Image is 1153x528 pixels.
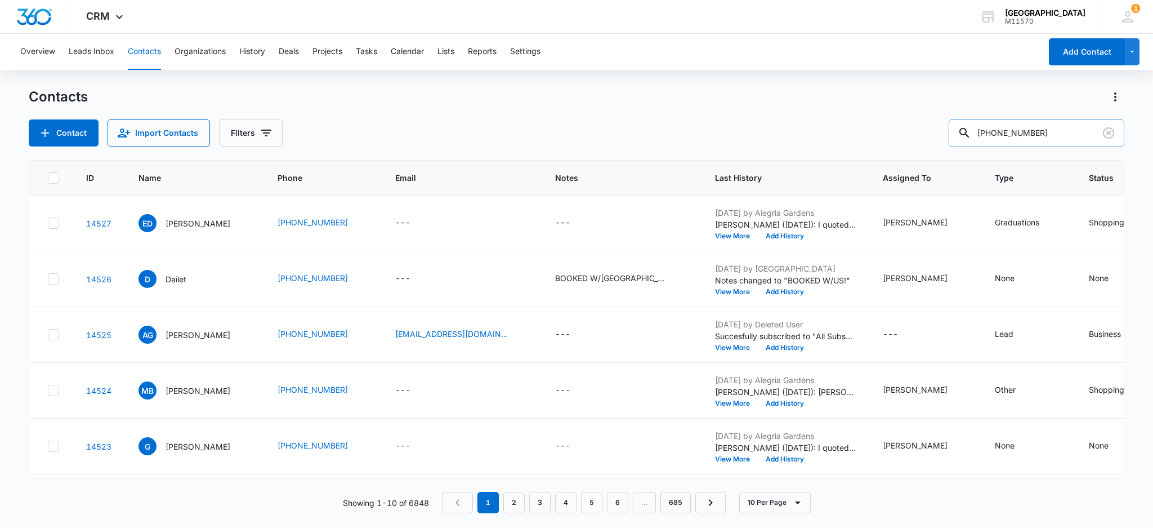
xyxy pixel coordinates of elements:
a: [EMAIL_ADDRESS][DOMAIN_NAME] [395,328,508,340]
div: Notes - - Select to Edit Field [555,440,591,453]
div: Phone - 2815169679 - Select to Edit Field [278,328,368,341]
p: [DATE] by Alegria Gardens [715,430,856,442]
div: None [1089,440,1109,451]
a: Page 3 [529,492,551,513]
div: Shopping around [1089,384,1152,396]
div: Graduations [995,216,1039,228]
div: Assigned To - Cynthia Peraza - Select to Edit Field [883,216,968,230]
span: Notes [555,172,688,184]
button: Add History [758,400,812,407]
div: Email - - Select to Edit Field [395,384,431,397]
div: Type - Lead - Select to Edit Field [995,328,1034,341]
button: Filters [219,119,283,147]
div: Email - - Select to Edit Field [395,440,431,453]
div: Notes - - Select to Edit Field [555,384,591,397]
div: Name - Aracely Garza - Select to Edit Field [138,326,251,344]
div: Email - - Select to Edit Field [395,272,431,286]
div: None [1089,272,1109,284]
div: [PERSON_NAME] [883,272,948,284]
a: [PHONE_NUMBER] [278,272,348,284]
span: Last History [715,172,839,184]
p: [PERSON_NAME] [166,218,230,229]
p: Notes changed to "BOOKED W/US!" [715,274,856,286]
div: --- [555,216,570,230]
div: None [995,440,1015,451]
a: Navigate to contact details page for Aracely Garza [86,330,111,340]
p: Dailet [166,273,186,285]
button: View More [715,233,758,239]
span: Phone [278,172,352,184]
button: Add History [758,344,812,351]
button: Add History [758,233,812,239]
button: Lists [437,34,454,70]
div: Shopping around [1089,216,1152,228]
div: Name - Gloria - Select to Edit Field [138,437,251,455]
span: MB [138,381,157,400]
button: Add Contact [1049,38,1125,65]
div: --- [555,328,570,341]
div: --- [395,216,410,230]
button: Calendar [391,34,424,70]
button: Contacts [128,34,161,70]
span: ED [138,214,157,232]
div: Assigned To - - Select to Edit Field [883,328,918,341]
p: [PERSON_NAME] [166,329,230,341]
div: Email - - Select to Edit Field [395,216,431,230]
div: --- [555,384,570,397]
div: [PERSON_NAME] [883,440,948,451]
button: View More [715,400,758,407]
h1: Contacts [29,88,88,105]
div: account name [1005,8,1085,17]
p: [PERSON_NAME] ([DATE]): [PERSON_NAME] quoted the client $15,350 ([DATE]) and $17,350 ([DATE]) and... [715,386,856,398]
button: Organizations [175,34,226,70]
div: --- [883,328,898,341]
span: G [138,437,157,455]
a: Navigate to contact details page for Gloria [86,442,111,451]
p: [DATE] by Alegria Gardens [715,374,856,386]
nav: Pagination [443,492,726,513]
button: Projects [312,34,342,70]
div: Notes - BOOKED W/US! - Select to Edit Field [555,272,688,286]
button: History [239,34,265,70]
a: Page 2 [503,492,525,513]
div: Type - None - Select to Edit Field [995,272,1035,286]
div: --- [555,440,570,453]
a: Page 685 [660,492,691,513]
div: Phone - 8328002246 - Select to Edit Field [278,440,368,453]
a: [PHONE_NUMBER] [278,384,348,396]
p: [PERSON_NAME] ([DATE]): I quoted the client $2,500 (Fri) plus tax and $3,000 (Sat) plus tax for t... [715,442,856,454]
button: View More [715,456,758,463]
p: Showing 1-10 of 6848 [343,497,429,509]
p: [PERSON_NAME] ([DATE]): I quoted the client $3,000 plus tax (adore pkg) or $5,500 (Rose Gold) NO ... [715,219,856,230]
div: Business Inquiry [1089,328,1148,340]
a: [PHONE_NUMBER] [278,440,348,451]
div: [PERSON_NAME] [883,384,948,396]
button: Reports [468,34,497,70]
p: [DATE] by Alegria Gardens [715,207,856,219]
div: None [995,272,1015,284]
div: Type - Other - Select to Edit Field [995,384,1036,397]
div: Name - Edward Domingues - Select to Edit Field [138,214,251,232]
button: Add History [758,289,812,295]
p: [DATE] by [GEOGRAPHIC_DATA] [715,263,856,274]
a: Page 4 [555,492,576,513]
p: Succesfully subscribed to "All Subscribers". [715,330,856,342]
div: Notes - - Select to Edit Field [555,328,591,341]
div: Status - None - Select to Edit Field [1089,440,1129,453]
a: Navigate to contact details page for Mireya Brito [86,386,111,396]
div: notifications count [1131,4,1140,13]
p: [PERSON_NAME] [166,441,230,452]
p: [PERSON_NAME] [166,385,230,397]
div: Notes - - Select to Edit Field [555,216,591,230]
div: Phone - 8324043105 - Select to Edit Field [278,272,368,286]
div: Name - Mireya Brito - Select to Edit Field [138,381,251,400]
a: [PHONE_NUMBER] [278,216,348,228]
button: Clear [1100,124,1118,142]
button: View More [715,289,758,295]
a: Navigate to contact details page for Edward Domingues [86,219,111,228]
div: Other [995,384,1016,396]
span: Assigned To [883,172,951,184]
div: Phone - 8323143449 - Select to Edit Field [278,216,368,230]
div: Type - Graduations - Select to Edit Field [995,216,1060,230]
em: 1 [477,492,499,513]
